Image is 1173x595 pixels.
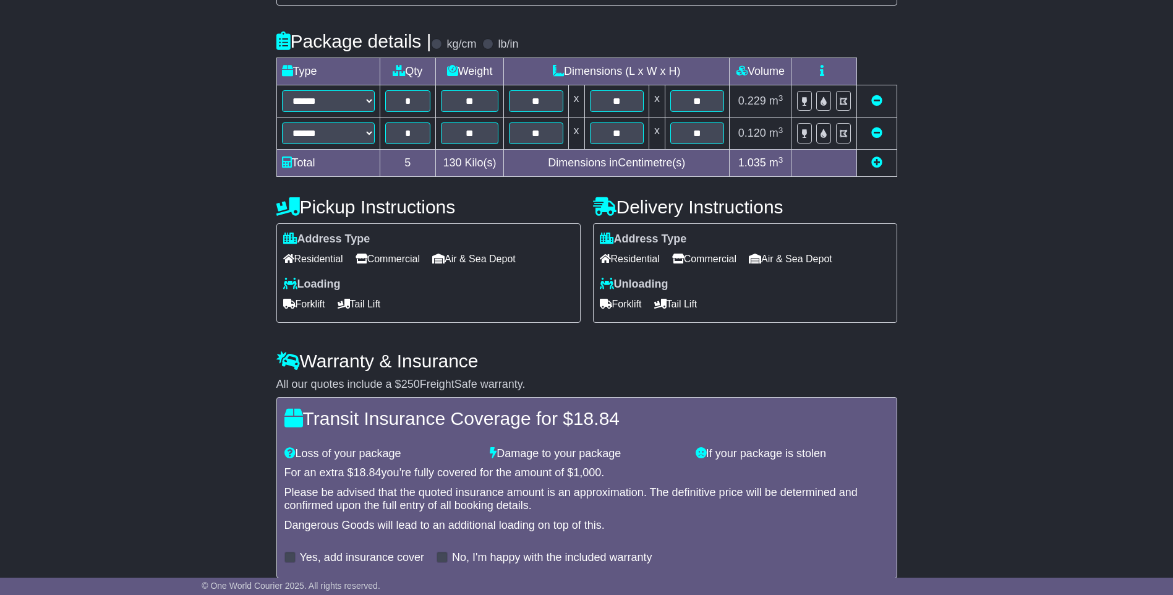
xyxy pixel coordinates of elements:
span: 0.120 [738,127,766,139]
span: 1.035 [738,156,766,169]
div: Loss of your package [278,447,484,461]
sup: 3 [778,155,783,165]
h4: Warranty & Insurance [276,351,897,371]
td: Weight [436,58,504,85]
span: Commercial [356,249,420,268]
sup: 3 [778,126,783,135]
label: Loading [283,278,341,291]
label: No, I'm happy with the included warranty [452,551,652,565]
label: kg/cm [446,38,476,51]
label: Address Type [600,233,687,246]
span: Tail Lift [338,294,381,314]
span: 130 [443,156,462,169]
a: Remove this item [871,127,882,139]
span: Air & Sea Depot [432,249,516,268]
span: Forklift [283,294,325,314]
span: Residential [600,249,660,268]
a: Remove this item [871,95,882,107]
label: Yes, add insurance cover [300,551,424,565]
span: Tail Lift [654,294,697,314]
span: 250 [401,378,420,390]
span: Forklift [600,294,642,314]
td: x [568,118,584,150]
label: lb/in [498,38,518,51]
div: All our quotes include a $ FreightSafe warranty. [276,378,897,392]
div: Dangerous Goods will lead to an additional loading on top of this. [284,519,889,533]
span: Air & Sea Depot [749,249,832,268]
span: Commercial [672,249,736,268]
td: Qty [380,58,436,85]
span: m [769,156,783,169]
h4: Delivery Instructions [593,197,897,217]
sup: 3 [778,93,783,103]
label: Unloading [600,278,668,291]
span: m [769,95,783,107]
td: Dimensions (L x W x H) [504,58,730,85]
td: x [649,118,665,150]
h4: Pickup Instructions [276,197,581,217]
td: Dimensions in Centimetre(s) [504,150,730,177]
a: Add new item [871,156,882,169]
h4: Transit Insurance Coverage for $ [284,408,889,429]
div: If your package is stolen [689,447,895,461]
td: x [568,85,584,118]
div: Damage to your package [484,447,689,461]
label: Address Type [283,233,370,246]
span: 0.229 [738,95,766,107]
td: Kilo(s) [436,150,504,177]
span: 18.84 [573,408,620,429]
span: © One World Courier 2025. All rights reserved. [202,581,380,591]
span: Residential [283,249,343,268]
span: 18.84 [354,466,382,479]
td: Volume [730,58,791,85]
td: Type [276,58,380,85]
span: m [769,127,783,139]
div: Please be advised that the quoted insurance amount is an approximation. The definitive price will... [284,486,889,513]
div: For an extra $ you're fully covered for the amount of $ . [284,466,889,480]
span: 1,000 [573,466,601,479]
td: Total [276,150,380,177]
h4: Package details | [276,31,432,51]
td: x [649,85,665,118]
td: 5 [380,150,436,177]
